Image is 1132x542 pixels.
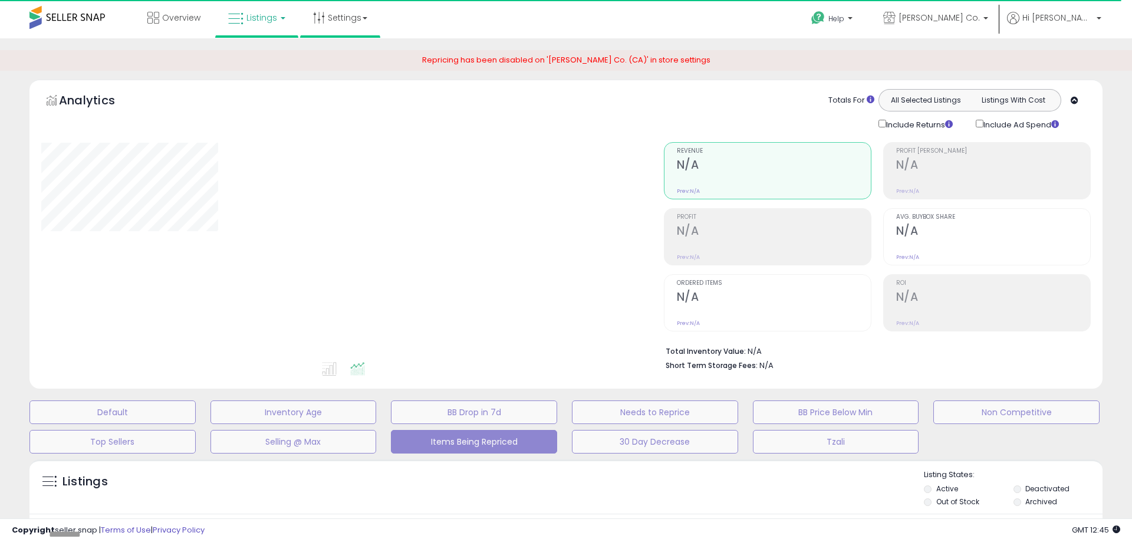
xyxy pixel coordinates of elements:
[967,117,1078,131] div: Include Ad Spend
[870,117,967,131] div: Include Returns
[899,12,980,24] span: [PERSON_NAME] Co.
[29,400,196,424] button: Default
[896,148,1090,155] span: Profit [PERSON_NAME]
[677,280,871,287] span: Ordered Items
[896,214,1090,221] span: Avg. Buybox Share
[677,320,700,327] small: Prev: N/A
[759,360,774,371] span: N/A
[677,254,700,261] small: Prev: N/A
[422,54,710,65] span: Repricing has been disabled on '[PERSON_NAME] Co. (CA)' in store settings
[896,254,919,261] small: Prev: N/A
[572,430,738,454] button: 30 Day Decrease
[896,290,1090,306] h2: N/A
[677,214,871,221] span: Profit
[246,12,277,24] span: Listings
[753,400,919,424] button: BB Price Below Min
[391,430,557,454] button: Items Being Repriced
[677,188,700,195] small: Prev: N/A
[896,320,919,327] small: Prev: N/A
[210,400,377,424] button: Inventory Age
[1022,12,1093,24] span: Hi [PERSON_NAME]
[1007,12,1101,38] a: Hi [PERSON_NAME]
[896,188,919,195] small: Prev: N/A
[677,158,871,174] h2: N/A
[12,524,55,536] strong: Copyright
[828,95,874,106] div: Totals For
[896,158,1090,174] h2: N/A
[29,430,196,454] button: Top Sellers
[896,224,1090,240] h2: N/A
[811,11,825,25] i: Get Help
[572,400,738,424] button: Needs to Reprice
[882,93,970,108] button: All Selected Listings
[896,280,1090,287] span: ROI
[802,2,864,38] a: Help
[933,400,1100,424] button: Non Competitive
[12,525,205,536] div: seller snap | |
[677,224,871,240] h2: N/A
[666,343,1082,357] li: N/A
[59,92,138,111] h5: Analytics
[391,400,557,424] button: BB Drop in 7d
[162,12,200,24] span: Overview
[753,430,919,454] button: Tzali
[828,14,844,24] span: Help
[666,360,758,370] b: Short Term Storage Fees:
[677,148,871,155] span: Revenue
[666,346,746,356] b: Total Inventory Value:
[210,430,377,454] button: Selling @ Max
[677,290,871,306] h2: N/A
[969,93,1057,108] button: Listings With Cost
